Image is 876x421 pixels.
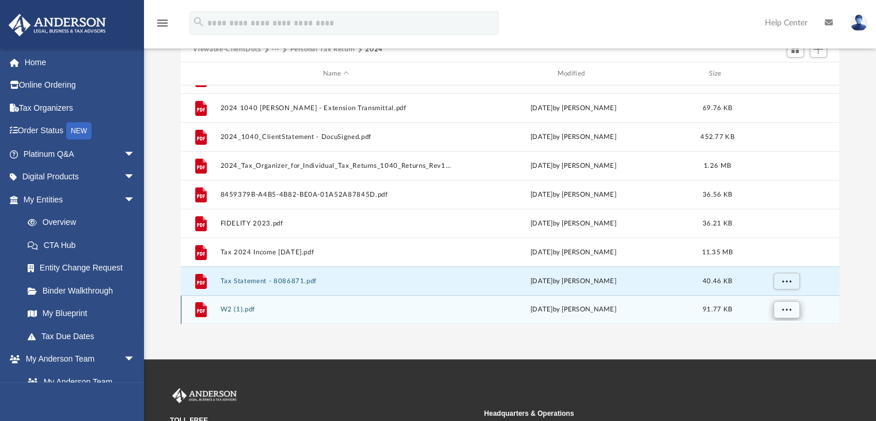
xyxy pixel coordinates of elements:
[219,69,452,79] div: Name
[773,302,799,319] button: More options
[457,132,689,142] div: [DATE] by [PERSON_NAME]
[773,273,799,290] button: More options
[702,105,731,111] span: 69.76 KB
[16,211,153,234] a: Overview
[290,44,354,55] button: Personal Tax Return
[457,276,689,287] div: [DATE] by [PERSON_NAME]
[457,219,689,229] div: [DATE] by [PERSON_NAME]
[156,22,169,30] a: menu
[702,307,731,313] span: 91.77 KB
[8,96,153,119] a: Tax Organizers
[702,278,731,284] span: 40.46 KB
[272,44,279,55] button: ···
[8,119,153,143] a: Order StatusNEW
[220,306,452,314] button: W2 (1).pdf
[124,348,147,371] span: arrow_drop_down
[16,302,147,325] a: My Blueprint
[457,69,689,79] div: Modified
[704,163,731,169] span: 1.26 MB
[702,191,731,198] span: 36.56 KB
[220,249,452,256] button: Tax 2024 Income [DATE].pdf
[702,220,731,227] span: 36.21 KB
[220,133,452,141] button: 2024_1040_ClientStatement - DocuSigned.pdf
[124,188,147,212] span: arrow_drop_down
[220,104,452,112] button: 2024 1040 [PERSON_NAME] - Extension Transmittal.pdf
[457,190,689,200] div: [DATE] by [PERSON_NAME]
[16,279,153,302] a: Binder Walkthrough
[8,166,153,189] a: Digital Productsarrow_drop_down
[170,388,239,403] img: Anderson Advisors Platinum Portal
[484,408,790,419] small: Headquarters & Operations
[156,16,169,30] i: menu
[5,14,109,36] img: Anderson Advisors Platinum Portal
[220,277,452,285] button: Tax Statement - 8086871.pdf
[181,85,840,324] div: grid
[16,257,153,280] a: Entity Change Request
[8,188,153,211] a: My Entitiesarrow_drop_down
[701,249,733,255] span: 11.35 MB
[457,305,689,315] div: [DATE] by [PERSON_NAME]
[810,42,827,58] button: Add
[787,42,804,58] button: Switch to Grid View
[192,16,205,28] i: search
[700,134,734,140] span: 452.77 KB
[185,69,214,79] div: id
[220,162,452,170] button: 2024_Tax_Organizer_for_Individual_Tax_Returns_1040_Returns_Rev112172024.pdf
[8,348,147,371] a: My Anderson Teamarrow_drop_down
[8,74,153,97] a: Online Ordering
[124,166,147,189] span: arrow_drop_down
[193,44,261,55] button: Viewable-ClientDocs
[365,44,383,55] button: 2024
[66,122,92,140] div: NEW
[220,191,452,198] button: 8459379B-A4B5-4B82-BE0A-01A52A87845D.pdf
[16,370,141,393] a: My Anderson Team
[850,14,867,31] img: User Pic
[457,247,689,258] div: [DATE] by [PERSON_NAME]
[220,220,452,227] button: FIDELITY 2023.pdf
[8,142,153,166] a: Platinum Q&Aarrow_drop_down
[745,69,826,79] div: id
[694,69,740,79] div: Size
[8,51,153,74] a: Home
[16,325,153,348] a: Tax Due Dates
[457,103,689,114] div: [DATE] by [PERSON_NAME]
[124,142,147,166] span: arrow_drop_down
[16,234,153,257] a: CTA Hub
[457,161,689,171] div: [DATE] by [PERSON_NAME]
